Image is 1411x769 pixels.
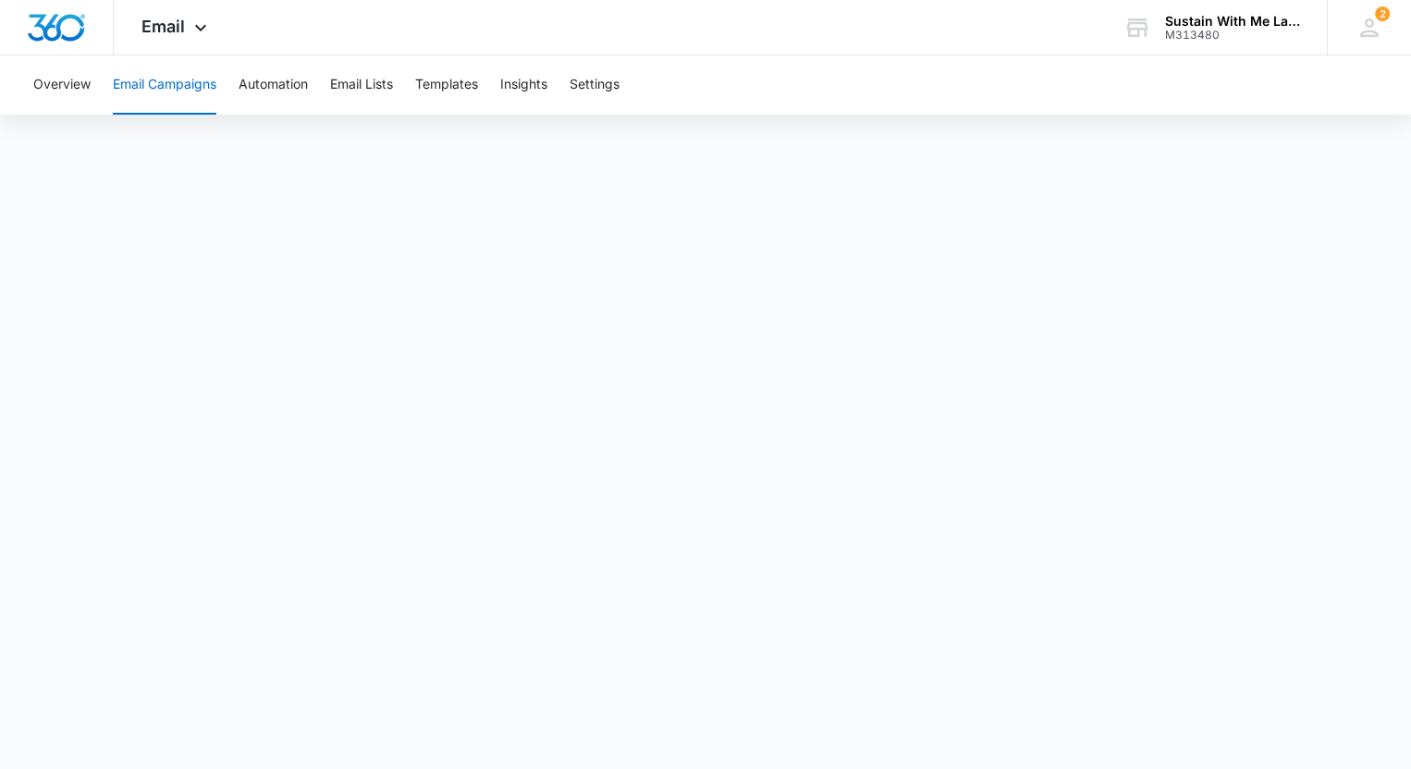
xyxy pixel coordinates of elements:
div: account id [1165,29,1300,42]
button: Insights [500,55,547,115]
button: Overview [33,55,91,115]
button: Settings [570,55,620,115]
button: Automation [239,55,308,115]
button: Templates [415,55,478,115]
div: account name [1165,14,1300,29]
button: Email Campaigns [113,55,216,115]
span: 2 [1375,6,1390,21]
span: Email [141,17,185,36]
button: Email Lists [330,55,393,115]
div: notifications count [1375,6,1390,21]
